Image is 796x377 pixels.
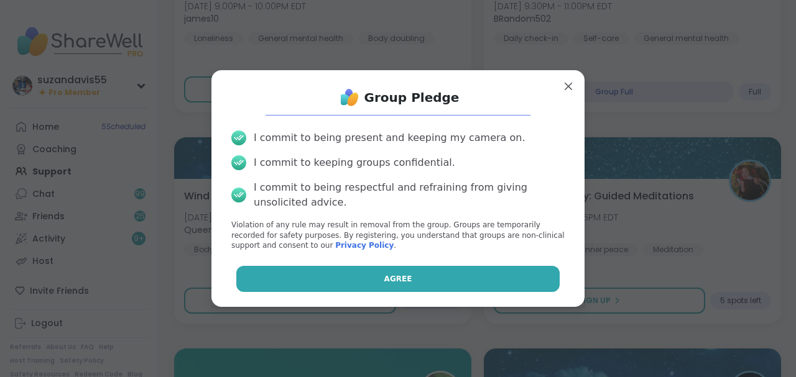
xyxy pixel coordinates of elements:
[254,130,525,145] div: I commit to being present and keeping my camera on.
[254,155,455,170] div: I commit to keeping groups confidential.
[384,273,412,284] span: Agree
[335,241,394,250] a: Privacy Policy
[337,85,362,110] img: ShareWell Logo
[364,89,460,106] h1: Group Pledge
[231,220,565,251] p: Violation of any rule may result in removal from the group. Groups are temporarily recorded for s...
[236,266,560,292] button: Agree
[254,180,565,210] div: I commit to being respectful and refraining from giving unsolicited advice.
